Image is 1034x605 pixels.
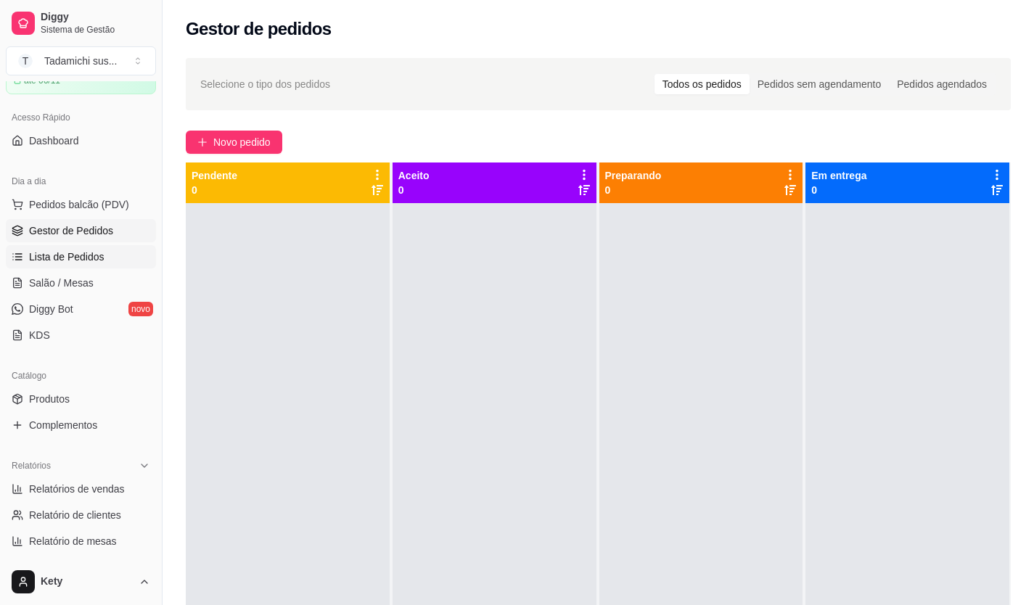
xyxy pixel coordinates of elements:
p: Aceito [398,168,430,183]
p: 0 [192,183,237,197]
span: Relatórios de vendas [29,482,125,496]
a: Dashboard [6,129,156,152]
a: Relatório de mesas [6,530,156,553]
a: Produtos [6,387,156,411]
div: Pedidos sem agendamento [750,74,889,94]
span: Salão / Mesas [29,276,94,290]
p: 0 [398,183,430,197]
span: Selecione o tipo dos pedidos [200,76,330,92]
button: Novo pedido [186,131,282,154]
span: Relatório de mesas [29,534,117,548]
p: Preparando [605,168,662,183]
button: Pedidos balcão (PDV) [6,193,156,216]
span: Dashboard [29,133,79,148]
span: Relatório de clientes [29,508,121,522]
div: Catálogo [6,364,156,387]
span: Diggy [41,11,150,24]
div: Todos os pedidos [655,74,750,94]
a: Diggy Botnovo [6,297,156,321]
a: Salão / Mesas [6,271,156,295]
span: Lista de Pedidos [29,250,104,264]
span: Produtos [29,392,70,406]
span: T [18,54,33,68]
p: Pendente [192,168,237,183]
a: Relatório de fidelidadenovo [6,556,156,579]
div: Acesso Rápido [6,106,156,129]
span: Relatórios [12,460,51,472]
p: 0 [605,183,662,197]
a: Gestor de Pedidos [6,219,156,242]
span: Gestor de Pedidos [29,223,113,238]
span: Kety [41,575,133,588]
span: Sistema de Gestão [41,24,150,36]
a: KDS [6,324,156,347]
div: Dia a dia [6,170,156,193]
a: Relatórios de vendas [6,477,156,501]
span: Diggy Bot [29,302,73,316]
span: Complementos [29,418,97,432]
h2: Gestor de pedidos [186,17,332,41]
a: DiggySistema de Gestão [6,6,156,41]
span: plus [197,137,208,147]
button: Kety [6,564,156,599]
div: Tadamichi sus ... [44,54,117,68]
button: Select a team [6,46,156,75]
span: KDS [29,328,50,342]
a: Complementos [6,413,156,437]
span: Novo pedido [213,134,271,150]
a: Lista de Pedidos [6,245,156,268]
div: Pedidos agendados [889,74,995,94]
span: Pedidos balcão (PDV) [29,197,129,212]
p: Em entrega [811,168,866,183]
p: 0 [811,183,866,197]
a: Relatório de clientes [6,503,156,527]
